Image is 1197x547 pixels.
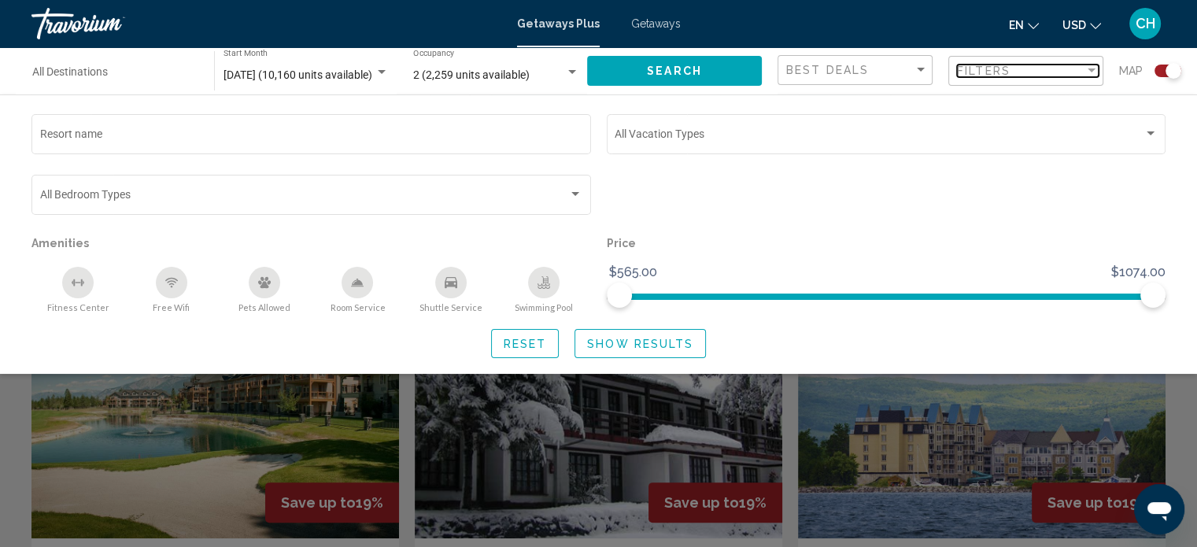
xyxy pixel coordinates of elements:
[587,56,762,85] button: Search
[31,8,501,39] a: Travorium
[515,302,573,312] span: Swimming Pool
[517,17,600,30] a: Getaways Plus
[31,232,591,254] p: Amenities
[631,17,681,30] a: Getaways
[1119,60,1143,82] span: Map
[497,266,590,313] button: Swimming Pool
[491,329,560,358] button: Reset
[948,55,1103,87] button: Filter
[1134,484,1184,534] iframe: Button to launch messaging window
[574,329,706,358] button: Show Results
[47,302,109,312] span: Fitness Center
[1109,261,1168,284] span: $1074.00
[504,338,547,350] span: Reset
[1062,13,1101,36] button: Change currency
[786,64,869,76] span: Best Deals
[224,68,372,81] span: [DATE] (10,160 units available)
[419,302,482,312] span: Shuttle Service
[1136,16,1155,31] span: CH
[607,232,1166,254] p: Price
[153,302,190,312] span: Free Wifi
[1062,19,1086,31] span: USD
[238,302,290,312] span: Pets Allowed
[1009,13,1039,36] button: Change language
[31,266,124,313] button: Fitness Center
[124,266,217,313] button: Free Wifi
[1125,7,1166,40] button: User Menu
[647,65,702,78] span: Search
[957,65,1010,77] span: Filters
[413,68,530,81] span: 2 (2,259 units available)
[607,261,659,284] span: $565.00
[405,266,497,313] button: Shuttle Service
[587,338,693,350] span: Show Results
[218,266,311,313] button: Pets Allowed
[1009,19,1024,31] span: en
[311,266,404,313] button: Room Service
[786,64,928,77] mat-select: Sort by
[330,302,385,312] span: Room Service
